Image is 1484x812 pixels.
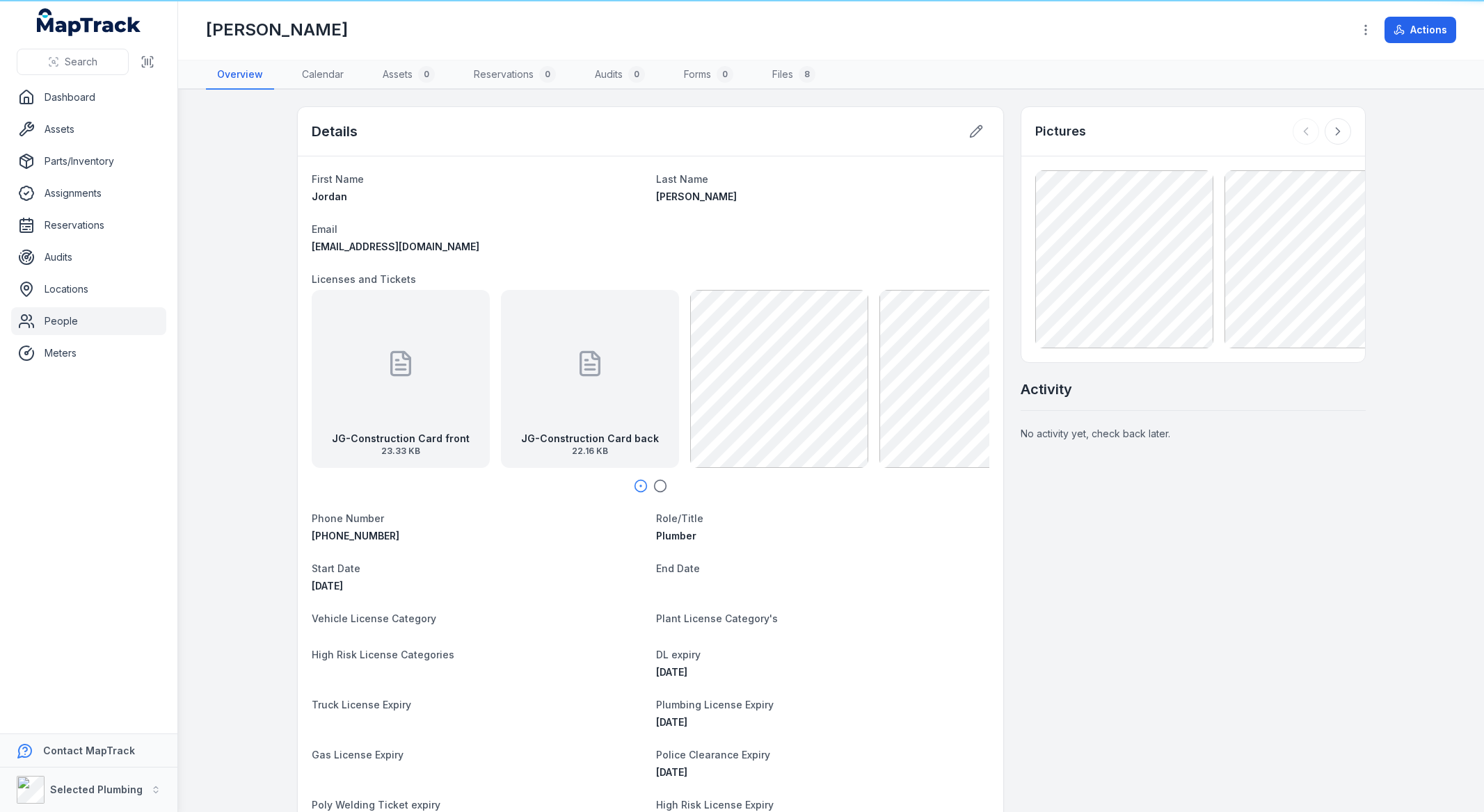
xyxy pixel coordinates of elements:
strong: Contact MapTrack [43,745,135,756]
button: Search [17,49,129,75]
div: 0 [418,66,435,83]
h1: [PERSON_NAME] [206,19,348,41]
a: Audits0 [584,60,656,90]
div: 8 [799,66,815,83]
a: Parts/Inventory [11,147,166,175]
time: 18/06/2025, 12:00:00 am [656,666,687,678]
span: Plumbing License Expiry [656,699,774,710]
span: Role/Title [656,512,703,524]
span: Licenses and Tickets [312,273,416,285]
span: [DATE] [656,766,687,778]
time: 13/03/2025, 12:00:00 am [656,716,687,728]
strong: JG-Construction Card front [332,432,470,446]
span: End Date [656,562,700,574]
a: Meters [11,339,166,367]
span: Phone Number [312,512,384,524]
a: Locations [11,275,166,303]
h2: Activity [1021,380,1072,399]
a: People [11,307,166,335]
span: High Risk License Categories [312,649,454,660]
span: [DATE] [656,716,687,728]
button: Actions [1385,17,1456,43]
h3: Pictures [1035,122,1086,141]
span: Last Name [656,173,708,185]
a: Assets [11,115,166,143]
a: Calendar [291,60,355,90]
span: High Risk License Expiry [656,799,774,811]
span: Jordan [312,190,347,202]
span: DL expiry [656,649,701,660]
a: Dashboard [11,83,166,111]
span: Vehicle License Category [312,612,436,624]
span: 22.16 KB [521,446,659,457]
span: Search [65,55,97,69]
span: Truck License Expiry [312,699,411,710]
a: Overview [206,60,274,90]
span: 23.33 KB [332,446,470,457]
span: [EMAIL_ADDRESS][DOMAIN_NAME] [312,241,479,252]
a: Assignments [11,179,166,207]
span: Plant License Category's [656,612,778,624]
a: Reservations0 [463,60,567,90]
span: Plumber [656,530,696,542]
span: [DATE] [656,666,687,678]
span: Start Date [312,562,360,574]
span: [DATE] [312,580,343,592]
span: Email [312,223,337,235]
span: [PERSON_NAME] [656,190,737,202]
strong: JG-Construction Card back [521,432,659,446]
span: Gas License Expiry [312,749,404,761]
div: 0 [539,66,556,83]
div: 0 [717,66,733,83]
time: 16/02/2027, 12:00:00 am [656,766,687,778]
a: Forms0 [673,60,744,90]
time: 03/02/2025, 12:00:00 am [312,580,343,592]
a: Files8 [761,60,827,90]
span: Poly Welding Ticket expiry [312,799,440,811]
a: MapTrack [37,8,141,36]
div: 0 [628,66,645,83]
strong: Selected Plumbing [50,783,143,795]
span: First Name [312,173,364,185]
span: No activity yet, check back later. [1021,428,1170,439]
a: Assets0 [372,60,446,90]
a: Reservations [11,211,166,239]
span: Police Clearance Expiry [656,749,770,761]
h2: Details [312,122,358,141]
span: [PHONE_NUMBER] [312,530,399,542]
a: Audits [11,243,166,271]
